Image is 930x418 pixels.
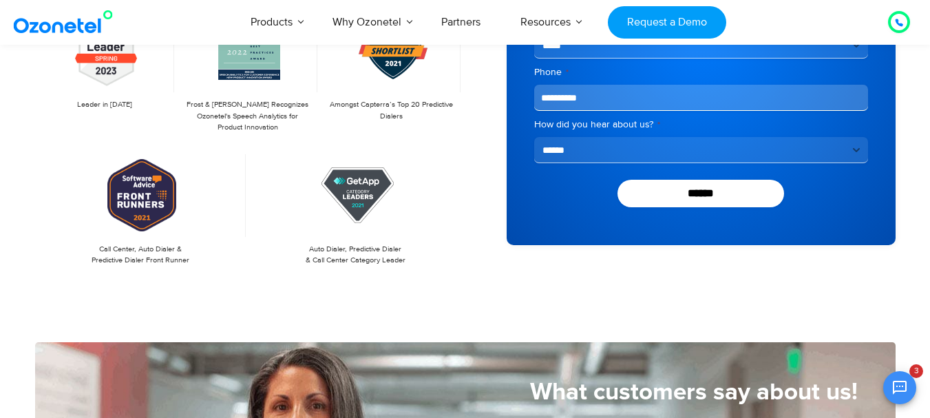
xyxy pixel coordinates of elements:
p: Amongst Capterra’s Top 20 Predictive Dialers [328,99,454,122]
p: Call Center, Auto Dialer & Predictive Dialer Front Runner [42,244,240,267]
button: Open chat [883,371,916,404]
label: How did you hear about us? [534,118,868,132]
label: Phone [534,65,868,79]
a: Request a Demo [608,6,726,39]
p: Frost & [PERSON_NAME] Recognizes Ozonetel's Speech Analytics for Product Innovation [185,99,310,134]
span: 3 [909,364,923,378]
h5: What customers say about us! [35,380,858,404]
p: Leader in [DATE] [42,99,167,111]
p: Auto Dialer, Predictive Dialer & Call Center Category Leader [257,244,454,267]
